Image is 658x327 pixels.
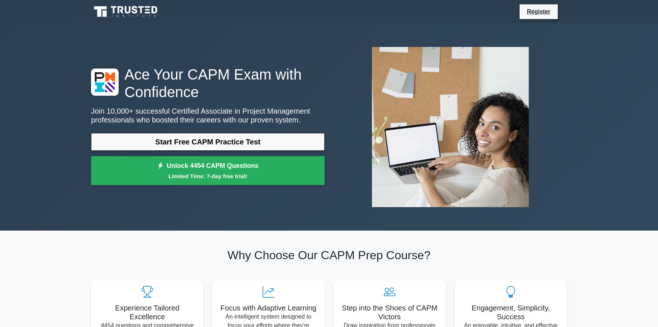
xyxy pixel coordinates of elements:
[339,304,440,321] h5: Step into the Shoes of CAPM Victors
[100,172,315,180] small: Limited Time: 7-day free trial!
[91,133,325,151] a: Start Free CAPM Practice Test
[91,107,325,124] p: Join 10,000+ successful Certified Associate in Project Management professionals who boosted their...
[523,7,555,16] a: Register
[460,304,561,321] h5: Engagement, Simplicity, Success
[218,304,319,312] h5: Focus with Adaptive Learning
[97,304,198,321] h5: Experience Tailored Excellence
[91,156,325,185] a: Unlock 4454 CAPM QuestionsLimited Time: 7-day free trial!
[91,66,325,101] h1: Ace Your CAPM Exam with Confidence
[91,248,567,262] h2: Why Choose Our CAPM Prep Course?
